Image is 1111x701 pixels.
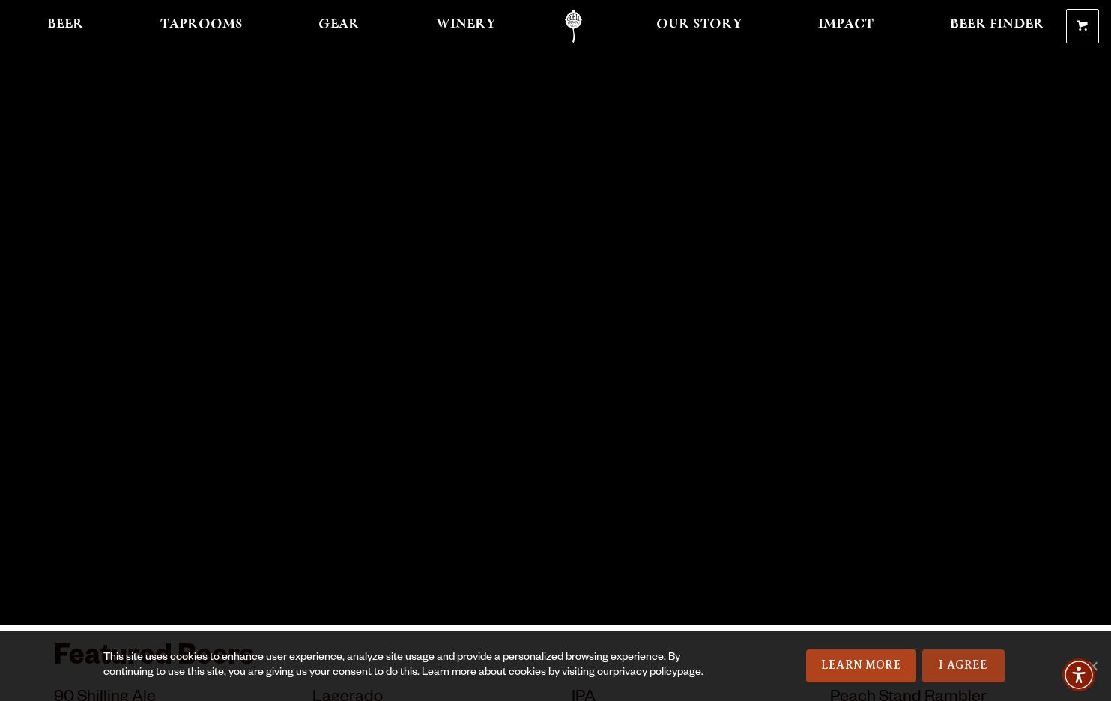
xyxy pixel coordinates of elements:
[37,10,94,43] a: Beer
[818,19,874,31] span: Impact
[808,10,883,43] a: Impact
[1062,658,1095,691] div: Accessibility Menu
[647,10,752,43] a: Our Story
[950,19,1044,31] span: Beer Finder
[103,651,725,681] div: This site uses cookies to enhance user experience, analyze site usage and provide a personalized ...
[656,19,742,31] span: Our Story
[613,667,677,679] a: privacy policy
[309,10,369,43] a: Gear
[922,649,1005,682] a: I Agree
[806,649,916,682] a: Learn More
[47,19,84,31] span: Beer
[940,10,1054,43] a: Beer Finder
[160,19,243,31] span: Taprooms
[151,10,252,43] a: Taprooms
[545,10,602,43] a: Odell Home
[436,19,496,31] span: Winery
[426,10,506,43] a: Winery
[318,19,360,31] span: Gear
